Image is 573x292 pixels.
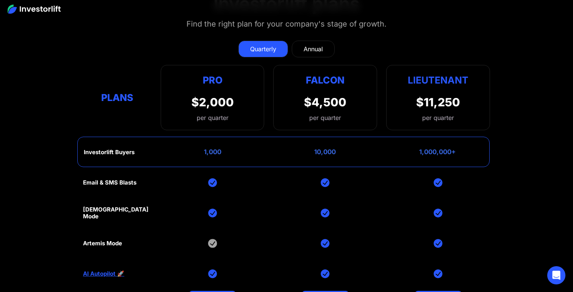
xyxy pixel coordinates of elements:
div: per quarter [422,113,454,122]
div: Find the right plan for your company's stage of growth. [186,18,387,30]
div: Falcon [306,73,344,88]
div: per quarter [191,113,234,122]
div: 1,000,000+ [419,148,456,156]
div: Quarterly [250,44,276,54]
div: Investorlift Buyers [84,149,135,156]
div: Email & SMS Blasts [83,179,136,186]
div: 10,000 [314,148,336,156]
strong: Lieutenant [408,74,468,86]
div: per quarter [309,113,341,122]
div: 1,000 [204,148,221,156]
div: $2,000 [191,95,234,109]
div: $4,500 [304,95,346,109]
div: Plans [83,90,152,105]
div: $11,250 [416,95,460,109]
div: Open Intercom Messenger [547,266,565,284]
a: AI Autopilot 🚀 [83,270,124,277]
div: Pro [191,73,234,88]
div: [DEMOGRAPHIC_DATA] Mode [83,206,152,220]
div: Artemis Mode [83,240,122,247]
div: Annual [304,44,323,54]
